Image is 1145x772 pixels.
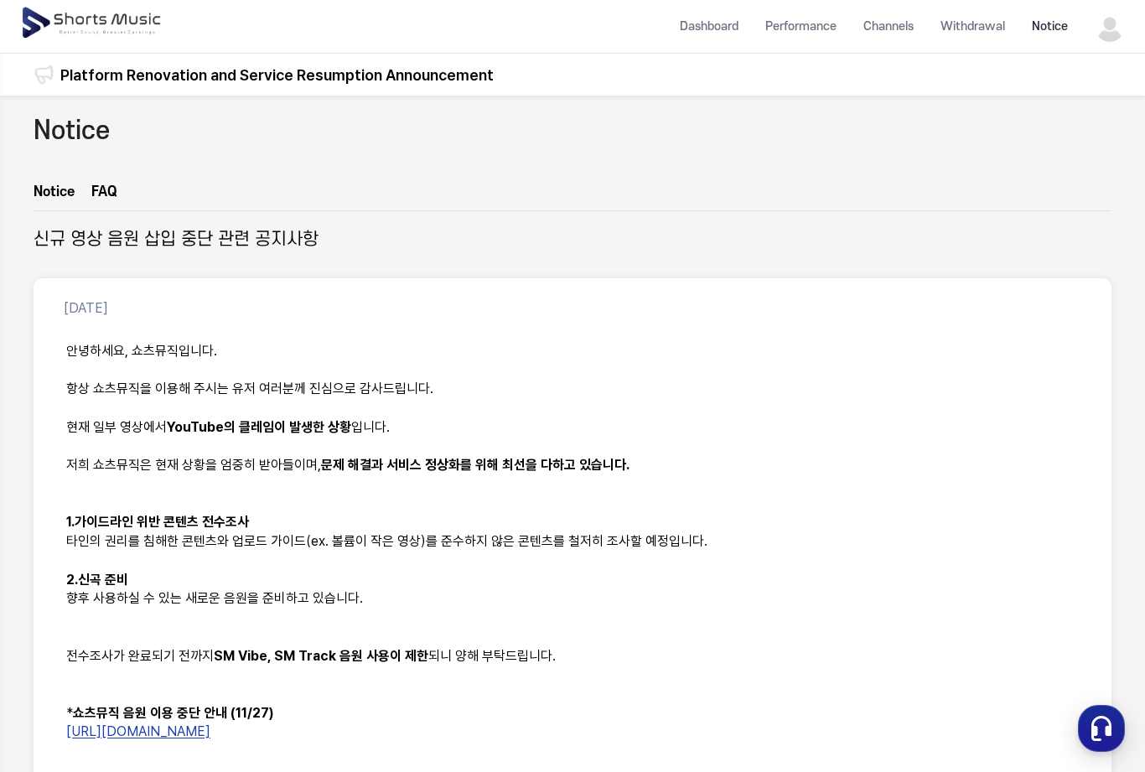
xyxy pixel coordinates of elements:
[216,531,322,573] a: Settings
[66,589,1079,609] p: 향후 사용하실 수 있는 새로운 음원을 준비하고 있습니다.
[91,182,117,210] a: FAQ
[66,572,128,588] strong: 2.신곡 준비
[111,531,216,573] a: Messages
[248,557,289,570] span: Settings
[1095,12,1125,42] img: 사용자 이미지
[666,4,752,49] a: Dashboard
[60,64,494,86] a: Platform Renovation and Service Resumption Announcement
[34,182,75,210] a: Notice
[64,298,108,319] p: [DATE]
[66,380,1079,399] p: 항상 쇼츠뮤직을 이용해 주시는 유저 여러분께 진심으로 감사드립니다.
[850,4,927,49] a: Channels
[66,647,1079,666] p: 전수조사가 완료되기 전까지 되니 양해 부탁드립니다.
[5,531,111,573] a: Home
[1018,4,1081,49] a: Notice
[66,456,1079,475] p: 저희 쇼츠뮤직은 현재 상황을 엄중히 받아들이며,
[66,342,1079,361] p: 안녕하세요, 쇼츠뮤직입니다.
[167,419,351,435] strong: YouTube의 클레임이 발생한 상황
[66,724,210,740] a: [URL][DOMAIN_NAME]
[927,4,1018,49] a: Withdrawal
[34,65,54,85] img: 알림 아이콘
[34,112,110,150] h2: Notice
[34,228,319,251] h2: 신규 영상 음원 삽입 중단 관련 공지사항
[752,4,850,49] a: Performance
[214,648,428,664] strong: SM Vibe, SM Track 음원 사용이 제한
[66,418,1079,438] p: 현재 일부 영상에서 입니다.
[73,705,274,721] strong: 쇼츠뮤직 음원 이용 중단 안내 (11/27)
[139,557,189,571] span: Messages
[66,514,249,530] strong: 1.가이드라인 위반 콘텐츠 전수조사
[321,457,629,473] strong: 문제 해결과 서비스 정상화를 위해 최선을 다하고 있습니다.
[43,557,72,570] span: Home
[66,532,1079,552] p: 타인의 권리를 침해한 콘텐츠와 업로드 가이드(ex. 볼륨이 작은 영상)를 준수하지 않은 콘텐츠를 철저히 조사할 예정입니다.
